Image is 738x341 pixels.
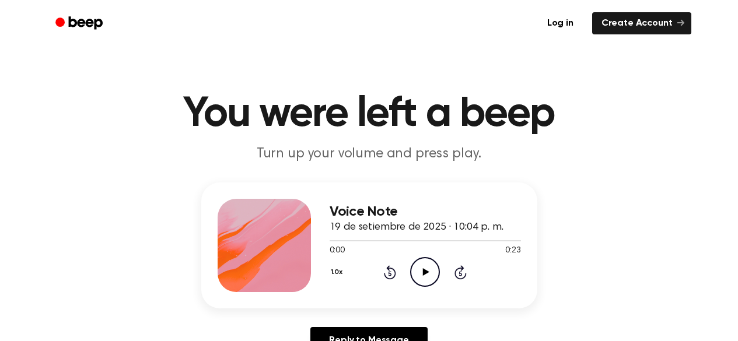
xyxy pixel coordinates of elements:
[536,10,585,37] a: Log in
[330,245,345,257] span: 0:00
[505,245,520,257] span: 0:23
[71,93,668,135] h1: You were left a beep
[330,222,503,233] span: 19 de setiembre de 2025 · 10:04 p. m.
[330,262,347,282] button: 1.0x
[145,145,593,164] p: Turn up your volume and press play.
[330,204,521,220] h3: Voice Note
[47,12,113,35] a: Beep
[592,12,691,34] a: Create Account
